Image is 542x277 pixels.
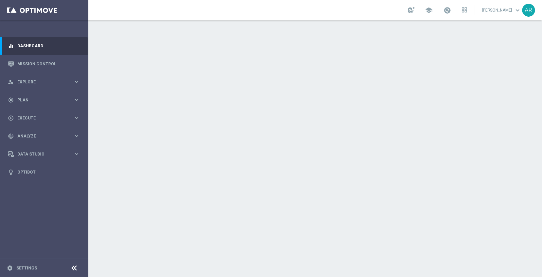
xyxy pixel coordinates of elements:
[73,115,80,121] i: keyboard_arrow_right
[73,151,80,157] i: keyboard_arrow_right
[514,6,522,14] span: keyboard_arrow_down
[425,6,433,14] span: school
[7,79,80,85] button: person_search Explore keyboard_arrow_right
[17,55,80,73] a: Mission Control
[17,152,73,156] span: Data Studio
[8,37,80,55] div: Dashboard
[7,115,80,121] button: play_circle_outline Execute keyboard_arrow_right
[8,115,14,121] i: play_circle_outline
[8,133,14,139] i: track_changes
[7,61,80,67] button: Mission Control
[8,97,14,103] i: gps_fixed
[8,163,80,181] div: Optibot
[8,79,73,85] div: Explore
[17,80,73,84] span: Explore
[7,43,80,49] button: equalizer Dashboard
[8,151,73,157] div: Data Studio
[522,4,535,17] div: AR
[7,265,13,271] i: settings
[8,43,14,49] i: equalizer
[17,116,73,120] span: Execute
[8,169,14,175] i: lightbulb
[7,97,80,103] button: gps_fixed Plan keyboard_arrow_right
[7,169,80,175] button: lightbulb Optibot
[7,151,80,157] button: Data Studio keyboard_arrow_right
[17,163,80,181] a: Optibot
[73,79,80,85] i: keyboard_arrow_right
[8,55,80,73] div: Mission Control
[17,134,73,138] span: Analyze
[17,37,80,55] a: Dashboard
[8,115,73,121] div: Execute
[73,133,80,139] i: keyboard_arrow_right
[73,97,80,103] i: keyboard_arrow_right
[8,97,73,103] div: Plan
[16,266,37,270] a: Settings
[8,133,73,139] div: Analyze
[17,98,73,102] span: Plan
[481,5,522,15] a: [PERSON_NAME]keyboard_arrow_down
[7,133,80,139] button: track_changes Analyze keyboard_arrow_right
[8,79,14,85] i: person_search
